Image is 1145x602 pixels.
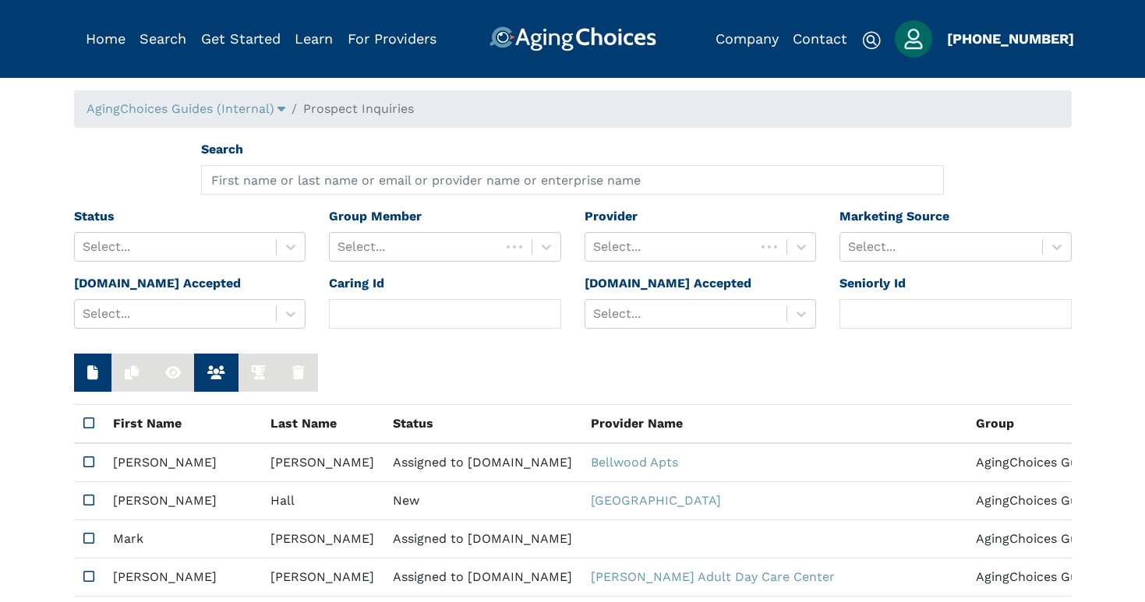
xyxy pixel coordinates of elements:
[862,31,881,50] img: search-icon.svg
[383,405,581,444] th: Status
[87,100,285,118] div: Popover trigger
[87,101,285,116] a: AgingChoices Guides (Internal)
[279,354,318,392] button: Delete
[585,274,751,293] label: [DOMAIN_NAME] Accepted
[383,482,581,520] td: New
[194,354,239,392] button: View Members
[201,30,281,47] a: Get Started
[201,165,944,195] input: First name or last name or email or provider name or enterprise name
[104,558,261,597] td: [PERSON_NAME]
[261,482,383,520] td: Hall
[839,274,906,293] label: Seniorly Id
[591,493,721,508] a: [GEOGRAPHIC_DATA]
[895,20,932,58] div: Popover trigger
[261,520,383,558] td: [PERSON_NAME]
[261,558,383,597] td: [PERSON_NAME]
[329,274,384,293] label: Caring Id
[152,354,194,392] button: View
[895,20,932,58] img: user_avatar.jpg
[383,520,581,558] td: Assigned to [DOMAIN_NAME]
[86,30,125,47] a: Home
[74,354,111,392] button: New
[793,30,847,47] a: Contact
[303,101,414,116] span: Prospect Inquiries
[201,140,243,159] label: Search
[581,405,967,444] th: Provider Name
[348,30,436,47] a: For Providers
[383,443,581,482] td: Assigned to [DOMAIN_NAME]
[104,482,261,520] td: [PERSON_NAME]
[383,558,581,597] td: Assigned to [DOMAIN_NAME]
[104,520,261,558] td: Mark
[87,101,274,116] span: AgingChoices Guides (Internal)
[74,207,115,226] label: Status
[716,30,779,47] a: Company
[140,26,186,51] div: Popover trigger
[329,207,422,226] label: Group Member
[104,405,261,444] th: First Name
[947,30,1074,47] a: [PHONE_NUMBER]
[585,207,638,226] label: Provider
[295,30,333,47] a: Learn
[74,274,241,293] label: [DOMAIN_NAME] Accepted
[239,354,279,392] button: Run Integrations
[74,90,1072,128] nav: breadcrumb
[839,207,949,226] label: Marketing Source
[261,405,383,444] th: Last Name
[591,569,835,584] a: [PERSON_NAME] Adult Day Care Center
[591,455,678,470] a: Bellwood Apts
[111,354,152,392] button: Duplicate
[261,443,383,482] td: [PERSON_NAME]
[140,30,186,47] a: Search
[489,26,656,51] img: AgingChoices
[104,443,261,482] td: [PERSON_NAME]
